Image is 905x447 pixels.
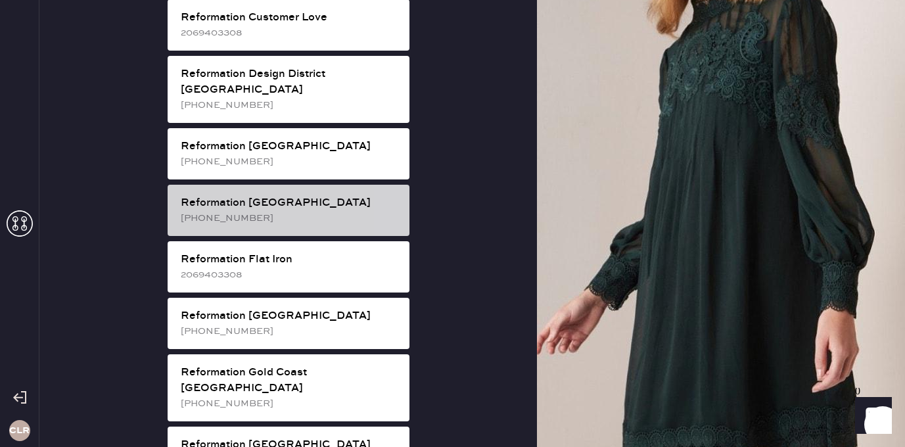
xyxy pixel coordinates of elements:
[181,154,399,169] div: [PHONE_NUMBER]
[181,308,399,324] div: Reformation [GEOGRAPHIC_DATA]
[181,396,399,411] div: [PHONE_NUMBER]
[181,211,399,225] div: [PHONE_NUMBER]
[843,388,899,444] iframe: Front Chat
[181,66,399,98] div: Reformation Design District [GEOGRAPHIC_DATA]
[9,426,30,435] h3: CLR
[181,252,399,268] div: Reformation Flat Iron
[181,10,399,26] div: Reformation Customer Love
[181,268,399,282] div: 2069403308
[181,195,399,211] div: Reformation [GEOGRAPHIC_DATA]
[181,324,399,339] div: [PHONE_NUMBER]
[181,365,399,396] div: Reformation Gold Coast [GEOGRAPHIC_DATA]
[181,139,399,154] div: Reformation [GEOGRAPHIC_DATA]
[181,98,399,112] div: [PHONE_NUMBER]
[181,26,399,40] div: 2069403308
